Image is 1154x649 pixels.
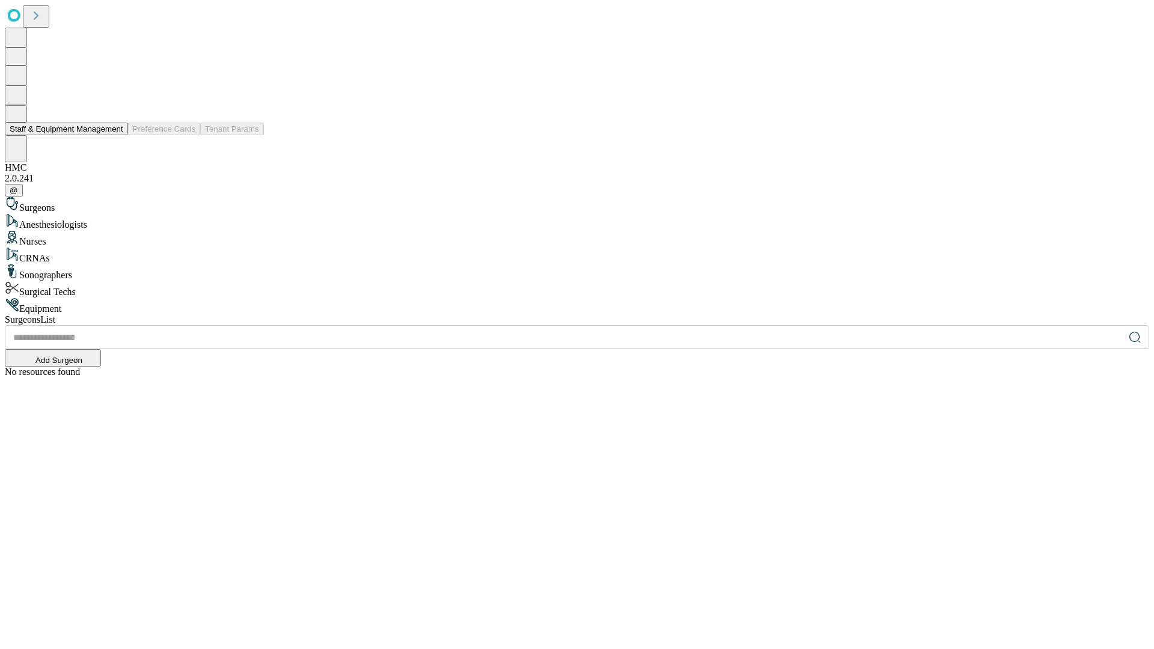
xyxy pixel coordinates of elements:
[5,349,101,367] button: Add Surgeon
[5,314,1149,325] div: Surgeons List
[5,367,1149,377] div: No resources found
[5,123,128,135] button: Staff & Equipment Management
[5,173,1149,184] div: 2.0.241
[200,123,264,135] button: Tenant Params
[10,186,18,195] span: @
[5,247,1149,264] div: CRNAs
[5,264,1149,281] div: Sonographers
[5,281,1149,297] div: Surgical Techs
[5,184,23,197] button: @
[35,356,82,365] span: Add Surgeon
[128,123,200,135] button: Preference Cards
[5,297,1149,314] div: Equipment
[5,197,1149,213] div: Surgeons
[5,213,1149,230] div: Anesthesiologists
[5,230,1149,247] div: Nurses
[5,162,1149,173] div: HMC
